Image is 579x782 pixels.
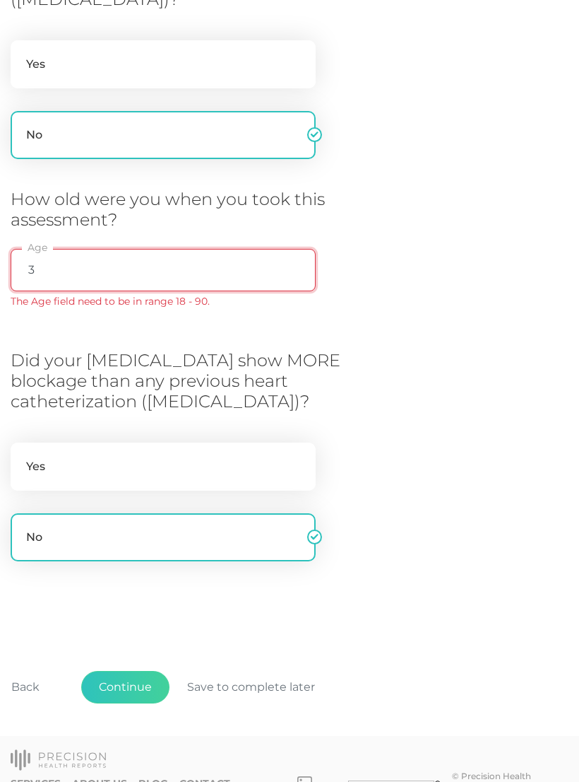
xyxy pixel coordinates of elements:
[11,513,316,561] label: No
[169,671,333,704] button: Save to complete later
[11,40,316,88] label: Yes
[11,351,345,412] h3: Did your [MEDICAL_DATA] show MORE blockage than any previous heart catheterization ([MEDICAL_DATA])?
[81,671,169,704] button: Continue
[11,443,316,491] label: Yes
[11,249,316,291] input: 18 - 90
[11,189,345,230] h3: How old were you when you took this assessment?
[11,111,316,159] label: No
[11,294,316,309] div: The Age field need to be in range 18 - 90.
